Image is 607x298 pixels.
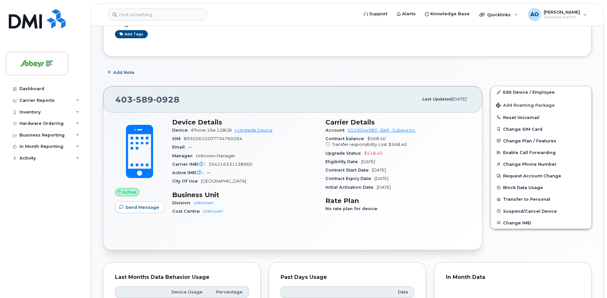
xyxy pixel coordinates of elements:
[491,135,591,147] button: Change Plan / Features
[325,197,471,205] h3: Rate Plan
[446,274,580,280] div: In Month Data
[188,145,192,149] span: —
[172,179,201,184] span: City Of Use
[325,176,374,181] span: Contract Expiry Date
[491,205,591,217] button: Suspend/Cancel Device
[392,7,420,20] a: Alerts
[172,128,191,133] span: Device
[122,189,136,195] span: Active
[372,168,386,173] span: [DATE]
[348,128,416,133] a: 0510044983 - Bell - Sobeys Inc.
[388,142,407,147] span: $568.40
[209,286,248,298] th: Percentage
[207,170,211,175] span: —
[491,182,591,193] button: Block Data Usage
[325,185,377,190] span: Initial Activation Date
[103,66,140,78] button: Add Note
[491,158,591,170] button: Change Phone Number
[402,11,416,17] span: Alerts
[422,97,452,101] span: Last updated
[491,98,591,112] button: Add Roaming Package
[354,286,414,298] th: Data
[164,286,209,298] th: Device Usage
[133,95,153,104] span: 589
[115,19,580,27] h3: Tags List
[487,12,511,17] span: Quicklinks
[108,9,207,20] input: Find something...
[184,136,242,141] span: 89302610207734760264
[332,142,387,147] span: Transfer responsibility cost
[113,69,134,76] span: Add Note
[196,153,235,158] span: Unknown Manager
[172,145,188,149] span: Email
[377,185,391,190] span: [DATE]
[209,162,252,167] span: 354216331138960
[325,168,372,173] span: Contract Start Date
[544,9,580,15] span: [PERSON_NAME]
[325,128,348,133] span: Account
[359,7,392,20] a: Support
[364,151,383,156] span: $518.40
[201,179,246,184] span: [GEOGRAPHIC_DATA]
[361,159,375,164] span: [DATE]
[503,150,556,155] span: Enable Call Forwarding
[172,191,318,199] h3: Business Unit
[496,103,555,109] span: Add Roaming Package
[203,209,223,214] a: Unknown
[115,201,165,213] button: Send Message
[503,138,556,143] span: Change Plan / Features
[172,136,184,141] span: SIM
[115,274,249,280] div: Last Months Data Behavior Usage
[491,112,591,123] button: Reset Voicemail
[125,204,159,210] span: Send Message
[172,153,196,158] span: Manager
[172,170,207,175] span: Active IMEI
[475,8,522,21] div: Quicklinks
[524,8,591,21] div: Antonio Orgera
[491,86,591,98] a: Edit Device / Employee
[194,200,213,205] a: Unknown
[491,193,591,205] button: Transfer to Personal
[491,147,591,158] button: Enable Call Forwarding
[544,15,580,20] span: Wireless Admin
[503,209,557,213] span: Suspend/Cancel Device
[172,118,318,126] h3: Device Details
[369,11,387,17] span: Support
[430,11,470,17] span: Knowledge Base
[420,7,474,20] a: Knowledge Base
[325,206,381,211] span: No rate plan for device
[153,95,180,104] span: 0928
[281,274,414,280] div: Past Days Usage
[115,30,148,38] a: Add tags
[491,217,591,229] button: Change IMEI
[172,162,209,167] span: Carrier IMEI
[491,170,591,182] button: Request Account Change
[325,159,361,164] span: Eligibility Date
[172,200,194,205] span: Division
[115,95,180,104] span: 403
[172,209,203,214] span: Cost Centre
[491,123,591,135] button: Change SIM Card
[452,97,466,101] span: [DATE]
[325,118,471,126] h3: Carrier Details
[325,136,367,141] span: Contract balance
[325,136,471,148] span: $568.40
[530,11,539,18] span: AO
[325,151,364,156] span: Upgrade Status
[374,176,388,181] span: [DATE]
[191,128,232,133] span: iPhone 16e 128GB
[234,128,272,133] a: + Upgrade Device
